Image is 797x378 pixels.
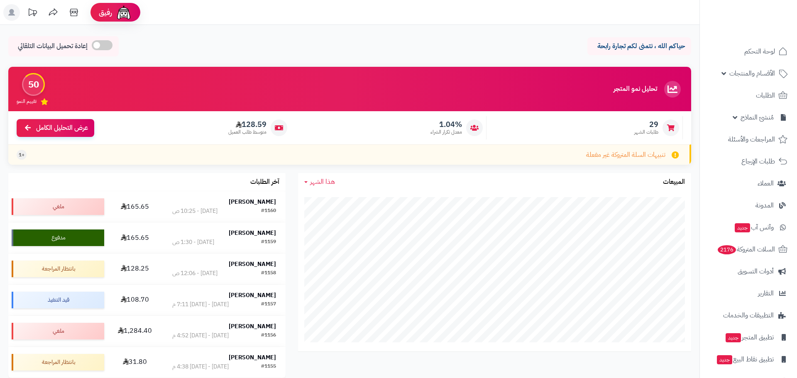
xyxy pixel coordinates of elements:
[172,269,218,278] div: [DATE] - 12:06 ص
[725,332,774,343] span: تطبيق المتجر
[310,177,335,187] span: هذا الشهر
[705,195,792,215] a: المدونة
[250,178,279,186] h3: آخر الطلبات
[729,68,775,79] span: الأقسام والمنتجات
[12,292,104,308] div: قيد التنفيذ
[744,46,775,57] span: لوحة التحكم
[586,150,665,160] span: تنبيهات السلة المتروكة غير مفعلة
[705,239,792,259] a: السلات المتروكة2176
[718,245,736,254] span: 2176
[12,261,104,277] div: بانتظار المراجعة
[734,222,774,233] span: وآتس آب
[594,41,685,51] p: حياكم الله ، نتمنى لكم تجارة رابحة
[19,151,24,159] span: +1
[716,354,774,365] span: تطبيق نقاط البيع
[18,41,88,51] span: إعادة تحميل البيانات التلقائي
[229,322,276,331] strong: [PERSON_NAME]
[304,177,335,187] a: هذا الشهر
[261,300,276,309] div: #1157
[108,222,163,253] td: 165.65
[705,217,792,237] a: وآتس آبجديد
[430,120,462,129] span: 1.04%
[735,223,750,232] span: جديد
[705,41,792,61] a: لوحة التحكم
[741,22,789,40] img: logo-2.png
[17,98,37,105] span: تقييم النمو
[705,129,792,149] a: المراجعات والأسئلة
[172,363,229,371] div: [DATE] - [DATE] 4:38 م
[99,7,112,17] span: رفيق
[705,85,792,105] a: الطلبات
[261,332,276,340] div: #1156
[108,254,163,284] td: 128.25
[705,173,792,193] a: العملاء
[108,347,163,378] td: 31.80
[115,4,132,21] img: ai-face.png
[172,238,214,246] div: [DATE] - 1:30 ص
[229,198,276,206] strong: [PERSON_NAME]
[12,323,104,339] div: ملغي
[36,123,88,133] span: عرض التحليل الكامل
[705,151,792,171] a: طلبات الإرجاع
[614,85,657,93] h3: تحليل نمو المتجر
[228,120,266,129] span: 128.59
[228,129,266,136] span: متوسط طلب العميل
[172,332,229,340] div: [DATE] - [DATE] 4:52 م
[741,112,774,123] span: مُنشئ النماذج
[758,288,774,299] span: التقارير
[261,238,276,246] div: #1159
[108,316,163,346] td: 1,284.40
[634,129,658,136] span: طلبات الشهر
[717,355,732,364] span: جديد
[705,305,792,325] a: التطبيقات والخدمات
[229,291,276,300] strong: [PERSON_NAME]
[741,156,775,167] span: طلبات الإرجاع
[229,229,276,237] strong: [PERSON_NAME]
[717,244,775,255] span: السلات المتروكة
[726,333,741,342] span: جديد
[705,261,792,281] a: أدوات التسويق
[755,200,774,211] span: المدونة
[705,283,792,303] a: التقارير
[261,269,276,278] div: #1158
[723,310,774,321] span: التطبيقات والخدمات
[108,191,163,222] td: 165.65
[738,266,774,277] span: أدوات التسويق
[12,229,104,246] div: مدفوع
[229,260,276,268] strong: [PERSON_NAME]
[261,207,276,215] div: #1160
[705,327,792,347] a: تطبيق المتجرجديد
[756,90,775,101] span: الطلبات
[172,300,229,309] div: [DATE] - [DATE] 7:11 م
[261,363,276,371] div: #1155
[12,198,104,215] div: ملغي
[22,4,43,23] a: تحديثات المنصة
[17,119,94,137] a: عرض التحليل الكامل
[12,354,104,371] div: بانتظار المراجعة
[705,349,792,369] a: تطبيق نقاط البيعجديد
[728,134,775,145] span: المراجعات والأسئلة
[663,178,685,186] h3: المبيعات
[758,178,774,189] span: العملاء
[430,129,462,136] span: معدل تكرار الشراء
[634,120,658,129] span: 29
[229,353,276,362] strong: [PERSON_NAME]
[108,285,163,315] td: 108.70
[172,207,218,215] div: [DATE] - 10:25 ص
